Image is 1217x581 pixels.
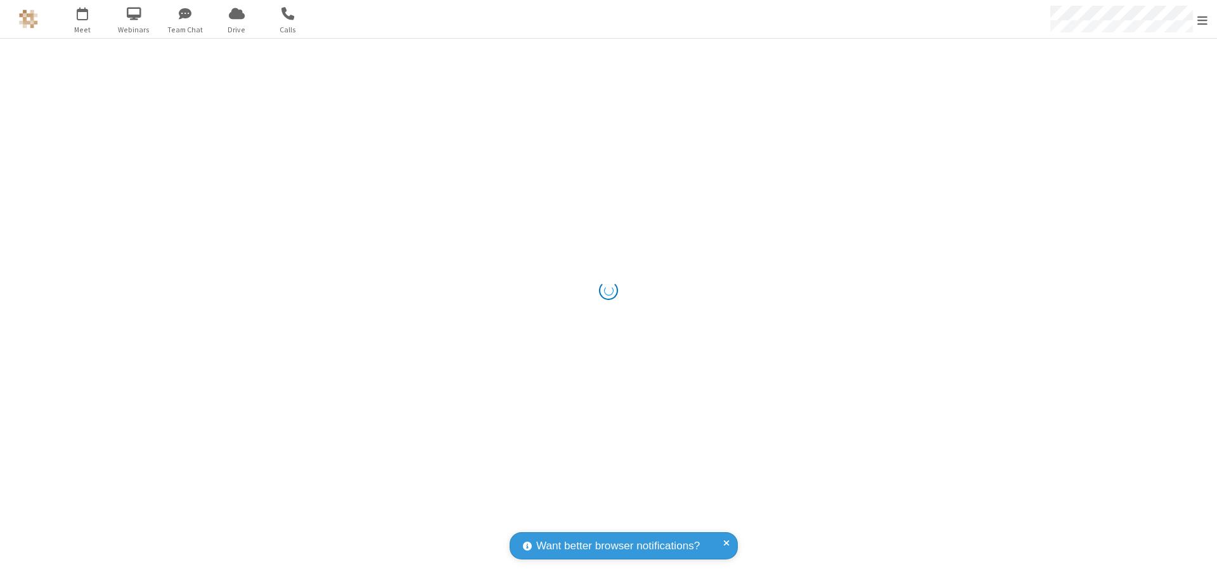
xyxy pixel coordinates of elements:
[59,24,106,36] span: Meet
[19,10,38,29] img: QA Selenium DO NOT DELETE OR CHANGE
[110,24,158,36] span: Webinars
[264,24,312,36] span: Calls
[536,538,700,554] span: Want better browser notifications?
[162,24,209,36] span: Team Chat
[213,24,261,36] span: Drive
